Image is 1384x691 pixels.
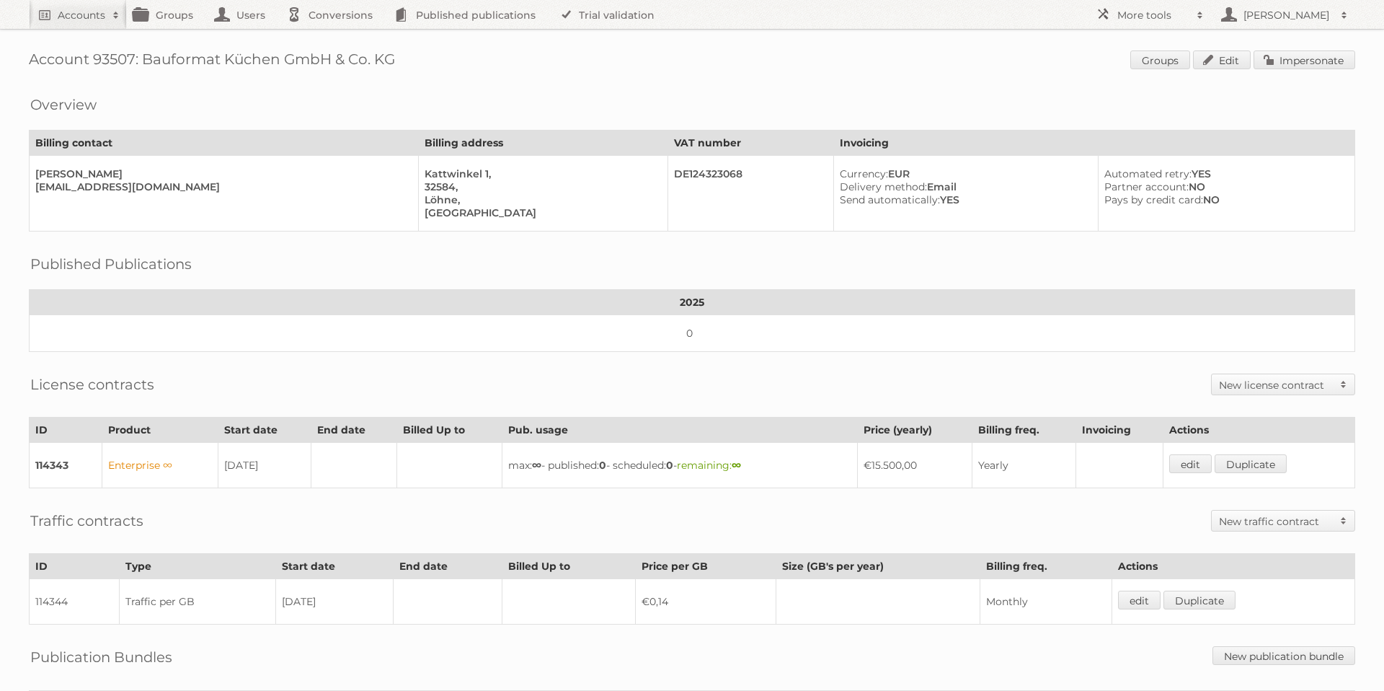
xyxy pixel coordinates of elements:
td: Enterprise ∞ [102,443,218,488]
th: Start date [218,418,311,443]
a: Groups [1130,50,1190,69]
td: 0 [30,315,1355,352]
a: Impersonate [1254,50,1355,69]
th: Invoicing [834,131,1355,156]
div: NO [1104,180,1343,193]
td: Yearly [972,443,1076,488]
span: Send automatically: [840,193,940,206]
div: Löhne, [425,193,656,206]
th: Billing freq. [972,418,1076,443]
a: Duplicate [1215,454,1287,473]
h2: Accounts [58,8,105,22]
h2: New traffic contract [1219,514,1333,529]
span: Toggle [1333,511,1354,531]
h2: Published Publications [30,253,192,275]
h2: Overview [30,94,97,115]
th: Price per GB [635,554,776,579]
a: New publication bundle [1212,646,1355,665]
td: €15.500,00 [857,443,972,488]
a: edit [1169,454,1212,473]
th: Price (yearly) [857,418,972,443]
th: VAT number [667,131,834,156]
div: NO [1104,193,1343,206]
th: Pub. usage [502,418,857,443]
div: [GEOGRAPHIC_DATA] [425,206,656,219]
th: Actions [1163,418,1354,443]
strong: ∞ [732,459,741,472]
a: Edit [1193,50,1251,69]
div: YES [840,193,1086,206]
div: 32584, [425,180,656,193]
td: DE124323068 [667,156,834,232]
h2: [PERSON_NAME] [1240,8,1334,22]
div: [EMAIL_ADDRESS][DOMAIN_NAME] [35,180,407,193]
div: [PERSON_NAME] [35,167,407,180]
th: Billed Up to [397,418,502,443]
td: max: - published: - scheduled: - [502,443,857,488]
td: €0,14 [635,579,776,625]
h2: Traffic contracts [30,510,143,532]
a: Duplicate [1163,591,1236,609]
span: remaining: [677,459,741,472]
a: New traffic contract [1212,511,1354,531]
div: EUR [840,167,1086,180]
th: End date [394,554,502,579]
td: 114343 [30,443,102,488]
h2: New license contract [1219,378,1333,392]
th: End date [311,418,397,443]
th: Billing address [418,131,667,156]
th: ID [30,418,102,443]
th: Actions [1112,554,1354,579]
span: Toggle [1333,374,1354,395]
span: Pays by credit card: [1104,193,1203,206]
h2: Publication Bundles [30,646,172,668]
td: [DATE] [218,443,311,488]
strong: 0 [666,459,673,472]
th: Size (GB's per year) [776,554,980,579]
strong: 0 [599,459,606,472]
span: Currency: [840,167,888,180]
span: Partner account: [1104,180,1189,193]
h2: License contracts [30,374,154,395]
strong: ∞ [532,459,541,472]
th: Product [102,418,218,443]
span: Delivery method: [840,180,927,193]
td: 114344 [30,579,120,625]
th: Billing contact [30,131,419,156]
h2: More tools [1117,8,1189,22]
th: ID [30,554,120,579]
h1: Account 93507: Bauformat Küchen GmbH & Co. KG [29,50,1355,72]
th: Billed Up to [502,554,635,579]
th: 2025 [30,290,1355,315]
th: Invoicing [1076,418,1163,443]
th: Billing freq. [980,554,1112,579]
div: YES [1104,167,1343,180]
td: [DATE] [276,579,394,625]
td: Monthly [980,579,1112,625]
div: Kattwinkel 1, [425,167,656,180]
a: edit [1118,591,1161,609]
a: New license contract [1212,374,1354,395]
div: Email [840,180,1086,193]
th: Type [120,554,276,579]
th: Start date [276,554,394,579]
span: Automated retry: [1104,167,1192,180]
td: Traffic per GB [120,579,276,625]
